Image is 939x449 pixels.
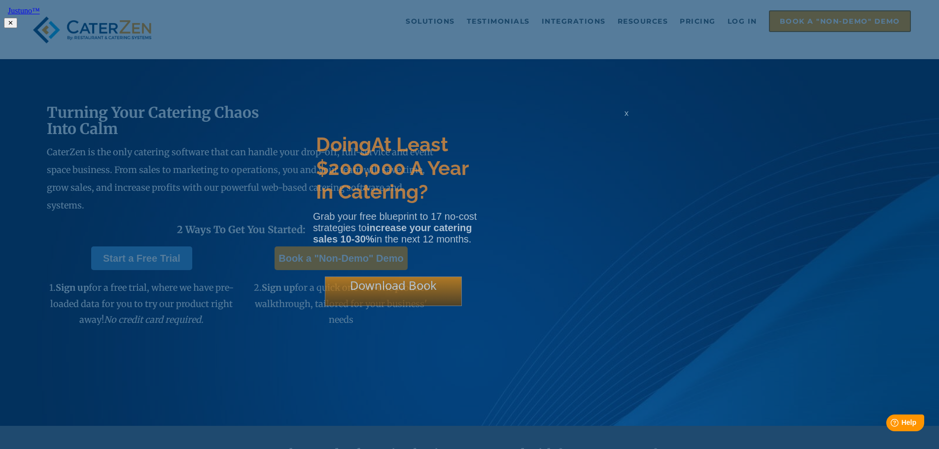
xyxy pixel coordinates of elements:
[313,211,477,244] span: Grab your free blueprint to 17 no-cost strategies to in the next 12 months.
[625,108,628,118] span: x
[325,276,462,306] div: Download Book
[313,222,472,244] strong: increase your catering sales 10-30%
[4,18,17,28] button: ✕
[316,133,468,203] span: At Least $200,000 A Year In Catering?
[619,108,634,128] div: x
[350,277,437,293] span: Download Book
[316,133,371,156] span: Doing
[851,411,928,438] iframe: Help widget launcher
